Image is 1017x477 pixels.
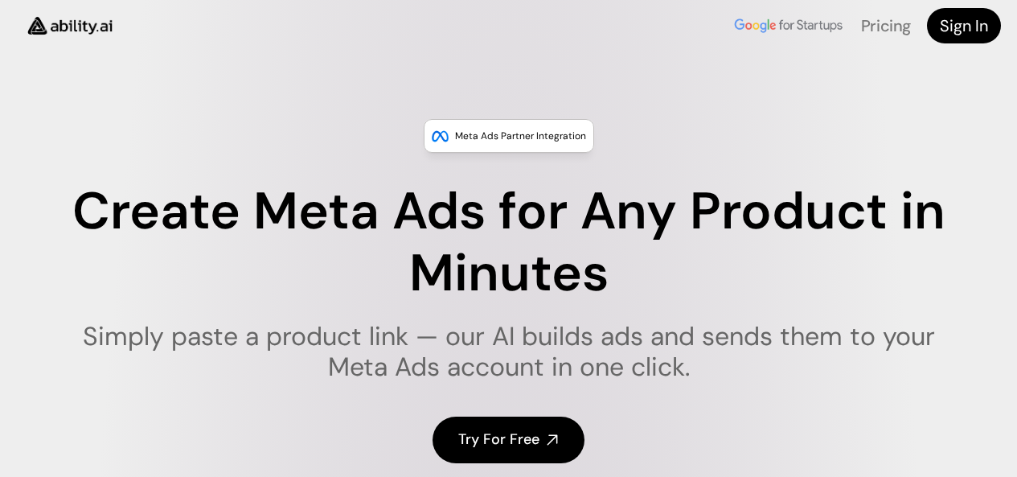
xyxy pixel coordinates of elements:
a: Try For Free [433,417,584,463]
h4: Try For Free [458,430,539,450]
a: Sign In [927,8,1001,43]
h1: Create Meta Ads for Any Product in Minutes [51,181,966,305]
h4: Sign In [940,14,988,37]
p: Meta Ads Partner Integration [455,128,586,144]
a: Pricing [861,15,911,36]
h1: Simply paste a product link — our AI builds ads and sends them to your Meta Ads account in one cl... [51,321,966,383]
